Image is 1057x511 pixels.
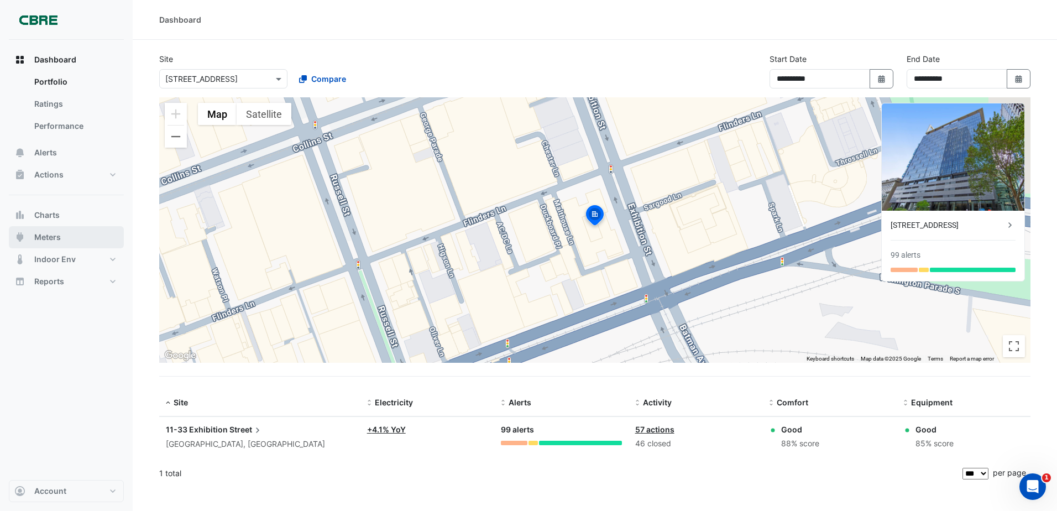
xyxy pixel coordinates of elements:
[891,220,1004,231] div: [STREET_ADDRESS]
[1042,473,1051,482] span: 1
[635,425,674,434] a: 57 actions
[162,348,198,363] img: Google
[229,424,263,436] span: Street
[501,424,621,436] div: 99 alerts
[166,438,354,451] div: [GEOGRAPHIC_DATA], [GEOGRAPHIC_DATA]
[9,142,124,164] button: Alerts
[9,49,124,71] button: Dashboard
[25,71,124,93] a: Portfolio
[1019,473,1046,500] iframe: Intercom live chat
[1003,335,1025,357] button: Toggle fullscreen view
[950,356,994,362] a: Report a map error
[583,204,607,230] img: site-pin-selected.svg
[9,270,124,293] button: Reports
[861,356,921,362] span: Map data ©2025 Google
[777,398,808,407] span: Comfort
[14,169,25,180] app-icon: Actions
[34,276,64,287] span: Reports
[781,437,819,450] div: 88% score
[9,204,124,226] button: Charts
[34,54,76,65] span: Dashboard
[770,53,807,65] label: Start Date
[165,103,187,125] button: Zoom in
[915,437,954,450] div: 85% score
[9,226,124,248] button: Meters
[9,248,124,270] button: Indoor Env
[14,254,25,265] app-icon: Indoor Env
[9,164,124,186] button: Actions
[14,210,25,221] app-icon: Charts
[9,71,124,142] div: Dashboard
[877,74,887,84] fa-icon: Select Date
[162,348,198,363] a: Open this area in Google Maps (opens a new window)
[911,398,953,407] span: Equipment
[166,425,228,434] span: 11-33 Exhibition
[237,103,291,125] button: Show satellite imagery
[25,93,124,115] a: Ratings
[292,69,353,88] button: Compare
[14,147,25,158] app-icon: Alerts
[375,398,413,407] span: Electricity
[891,249,920,261] div: 99 alerts
[159,14,201,25] div: Dashboard
[367,425,406,434] a: +4.1% YoY
[34,254,76,265] span: Indoor Env
[34,147,57,158] span: Alerts
[34,210,60,221] span: Charts
[34,232,61,243] span: Meters
[311,73,346,85] span: Compare
[165,126,187,148] button: Zoom out
[781,424,819,435] div: Good
[25,115,124,137] a: Performance
[159,460,960,487] div: 1 total
[928,356,943,362] a: Terms (opens in new tab)
[174,398,188,407] span: Site
[34,169,64,180] span: Actions
[13,9,63,31] img: Company Logo
[807,355,854,363] button: Keyboard shortcuts
[509,398,531,407] span: Alerts
[635,437,756,450] div: 46 closed
[198,103,237,125] button: Show street map
[14,232,25,243] app-icon: Meters
[34,486,66,497] span: Account
[907,53,940,65] label: End Date
[159,53,173,65] label: Site
[9,480,124,502] button: Account
[14,54,25,65] app-icon: Dashboard
[1014,74,1024,84] fa-icon: Select Date
[14,276,25,287] app-icon: Reports
[643,398,672,407] span: Activity
[915,424,954,435] div: Good
[993,468,1026,477] span: per page
[882,103,1024,211] img: 11-33 Exhibition Street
